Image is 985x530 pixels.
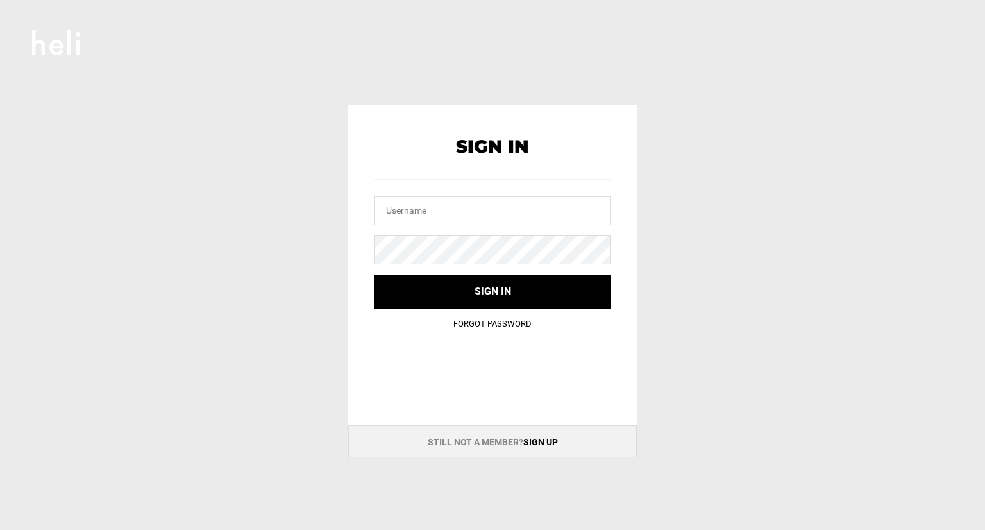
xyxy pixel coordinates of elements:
[374,137,611,157] h2: Sign In
[374,275,611,309] button: Sign in
[348,425,637,457] div: Still not a member?
[523,437,558,447] a: Sign up
[453,319,532,329] a: Forgot Password
[374,196,611,225] input: Username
